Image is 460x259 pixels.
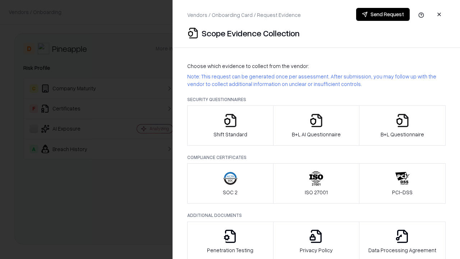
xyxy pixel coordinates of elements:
p: B+L Questionnaire [381,131,424,138]
button: B+L AI Questionnaire [273,105,360,146]
button: Shift Standard [187,105,273,146]
p: Security Questionnaires [187,96,446,103]
button: SOC 2 [187,163,273,204]
p: Privacy Policy [300,246,333,254]
p: SOC 2 [223,188,238,196]
p: Scope Evidence Collection [202,27,300,39]
p: Vendors / Onboarding Card / Request Evidence [187,11,301,19]
p: Penetration Testing [207,246,253,254]
p: Choose which evidence to collect from the vendor: [187,62,446,70]
button: PCI-DSS [359,163,446,204]
p: Note: This request can be generated once per assessment. After submission, you may follow up with... [187,73,446,88]
button: B+L Questionnaire [359,105,446,146]
p: Additional Documents [187,212,446,218]
p: ISO 27001 [305,188,328,196]
p: Compliance Certificates [187,154,446,160]
p: Shift Standard [213,131,247,138]
button: Send Request [356,8,410,21]
p: B+L AI Questionnaire [292,131,341,138]
button: ISO 27001 [273,163,360,204]
p: Data Processing Agreement [368,246,436,254]
p: PCI-DSS [392,188,413,196]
